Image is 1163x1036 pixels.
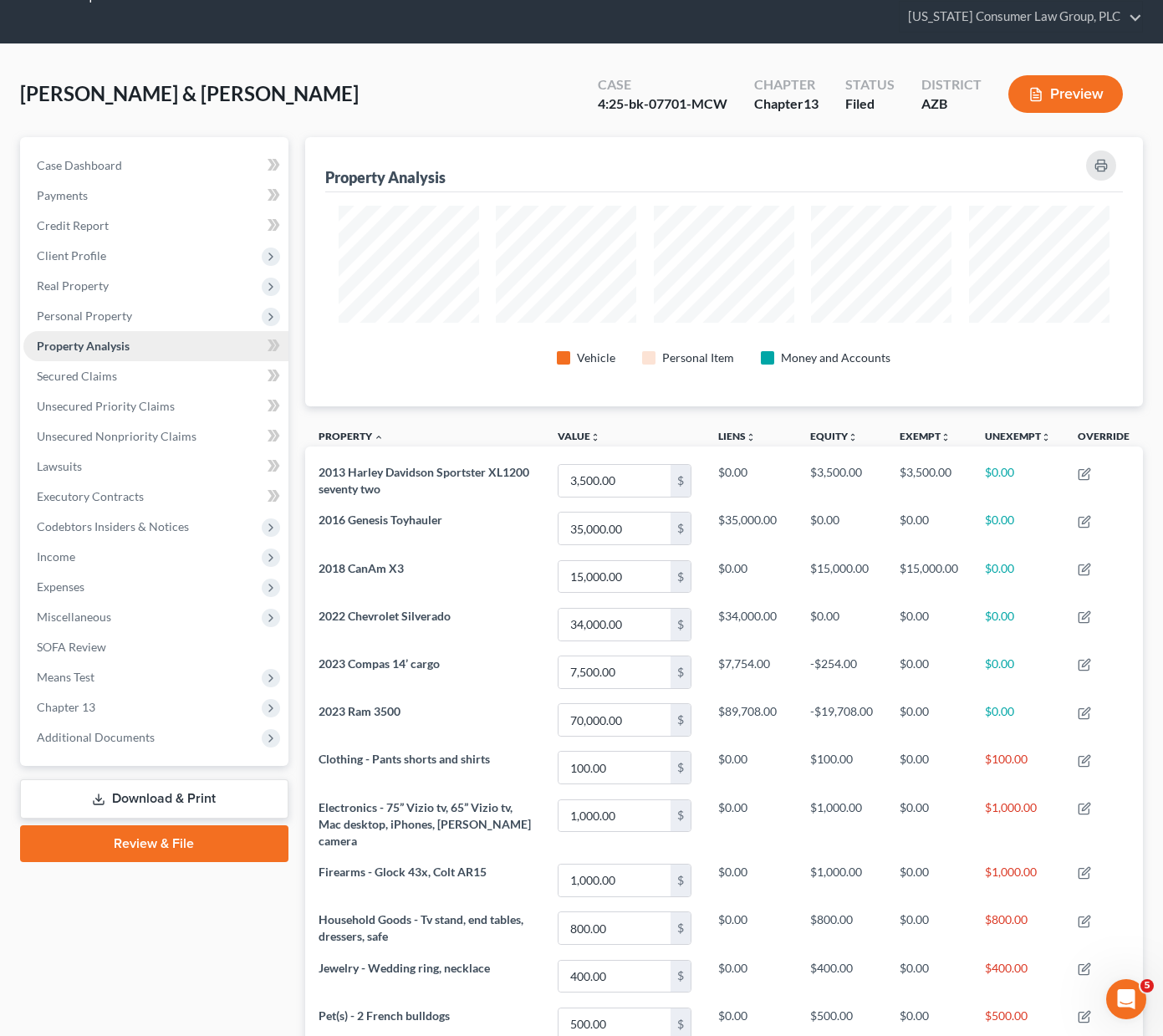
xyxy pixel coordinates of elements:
[319,961,490,975] span: Jewelry - Wedding ring, necklace
[559,912,671,944] input: 0.00
[797,744,886,792] td: $100.00
[797,952,886,1000] td: $400.00
[37,369,117,383] span: Secured Claims
[319,800,531,848] span: Electronics - 75” Vizio tv, 65” Vizio tv, Mac desktop, iPhones, [PERSON_NAME] camera
[705,792,797,856] td: $0.00
[23,331,288,361] a: Property Analysis
[37,519,189,533] span: Codebtors Insiders & Notices
[845,75,895,94] div: Status
[705,505,797,553] td: $35,000.00
[797,505,886,553] td: $0.00
[886,553,972,600] td: $15,000.00
[886,457,972,504] td: $3,500.00
[972,952,1064,1000] td: $400.00
[972,697,1064,744] td: $0.00
[886,648,972,696] td: $0.00
[797,457,886,504] td: $3,500.00
[23,361,288,391] a: Secured Claims
[972,457,1064,504] td: $0.00
[37,730,155,744] span: Additional Documents
[559,704,671,736] input: 0.00
[754,94,819,114] div: Chapter
[705,553,797,600] td: $0.00
[886,856,972,904] td: $0.00
[886,904,972,952] td: $0.00
[797,648,886,696] td: -$254.00
[319,704,400,718] span: 2023 Ram 3500
[671,800,691,832] div: $
[803,95,819,111] span: 13
[746,432,756,442] i: unfold_more
[754,75,819,94] div: Chapter
[319,656,440,671] span: 2023 Compas 14’ cargo
[671,513,691,544] div: $
[921,94,982,114] div: AZB
[325,167,446,187] div: Property Analysis
[671,961,691,993] div: $
[20,779,288,819] a: Download & Print
[972,648,1064,696] td: $0.00
[797,697,886,744] td: -$19,708.00
[37,579,84,594] span: Expenses
[900,2,1142,32] a: [US_STATE] Consumer Law Group, PLC
[705,648,797,696] td: $7,754.00
[1140,979,1154,993] span: 5
[37,278,109,293] span: Real Property
[671,912,691,944] div: $
[705,457,797,504] td: $0.00
[848,432,858,442] i: unfold_more
[559,800,671,832] input: 0.00
[886,792,972,856] td: $0.00
[972,505,1064,553] td: $0.00
[23,181,288,211] a: Payments
[23,391,288,421] a: Unsecured Priority Claims
[559,656,671,688] input: 0.00
[671,465,691,497] div: $
[559,961,671,993] input: 0.00
[319,1008,450,1023] span: Pet(s) - 2 French bulldogs
[37,670,94,684] span: Means Test
[559,513,671,544] input: 0.00
[671,752,691,783] div: $
[972,553,1064,600] td: $0.00
[559,609,671,640] input: 0.00
[972,744,1064,792] td: $100.00
[797,553,886,600] td: $15,000.00
[23,452,288,482] a: Lawsuits
[705,952,797,1000] td: $0.00
[37,700,95,714] span: Chapter 13
[37,640,106,654] span: SOFA Review
[705,744,797,792] td: $0.00
[781,350,890,366] div: Money and Accounts
[797,904,886,952] td: $800.00
[886,744,972,792] td: $0.00
[559,465,671,497] input: 0.00
[797,792,886,856] td: $1,000.00
[900,430,951,442] a: Exemptunfold_more
[845,94,895,114] div: Filed
[718,430,756,442] a: Liensunfold_more
[23,421,288,452] a: Unsecured Nonpriority Claims
[810,430,858,442] a: Equityunfold_more
[559,752,671,783] input: 0.00
[23,151,288,181] a: Case Dashboard
[23,632,288,662] a: SOFA Review
[319,430,384,442] a: Property expand_less
[797,856,886,904] td: $1,000.00
[20,825,288,862] a: Review & File
[37,188,88,202] span: Payments
[590,432,600,442] i: unfold_more
[972,856,1064,904] td: $1,000.00
[577,350,615,366] div: Vehicle
[319,865,487,879] span: Firearms - Glock 43x, Colt AR15
[671,656,691,688] div: $
[1064,420,1143,457] th: Override
[662,350,734,366] div: Personal Item
[705,904,797,952] td: $0.00
[985,430,1051,442] a: Unexemptunfold_more
[671,609,691,640] div: $
[319,752,490,766] span: Clothing - Pants shorts and shirts
[37,309,132,323] span: Personal Property
[705,697,797,744] td: $89,708.00
[705,600,797,648] td: $34,000.00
